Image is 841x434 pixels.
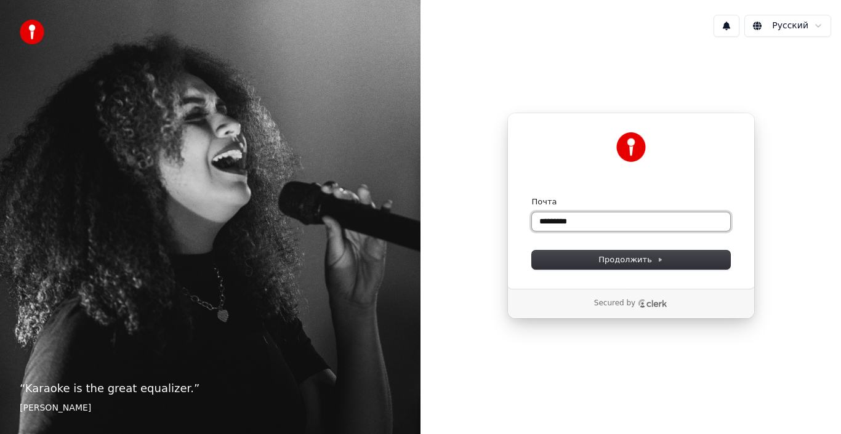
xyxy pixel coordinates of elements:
p: Secured by [594,299,635,308]
a: Clerk logo [638,299,667,308]
img: youka [20,20,44,44]
p: “ Karaoke is the great equalizer. ” [20,380,401,397]
span: Продолжить [598,254,663,265]
footer: [PERSON_NAME] [20,402,401,414]
label: Почта [532,196,557,207]
img: Youka [616,132,646,162]
button: Продолжить [532,251,730,269]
